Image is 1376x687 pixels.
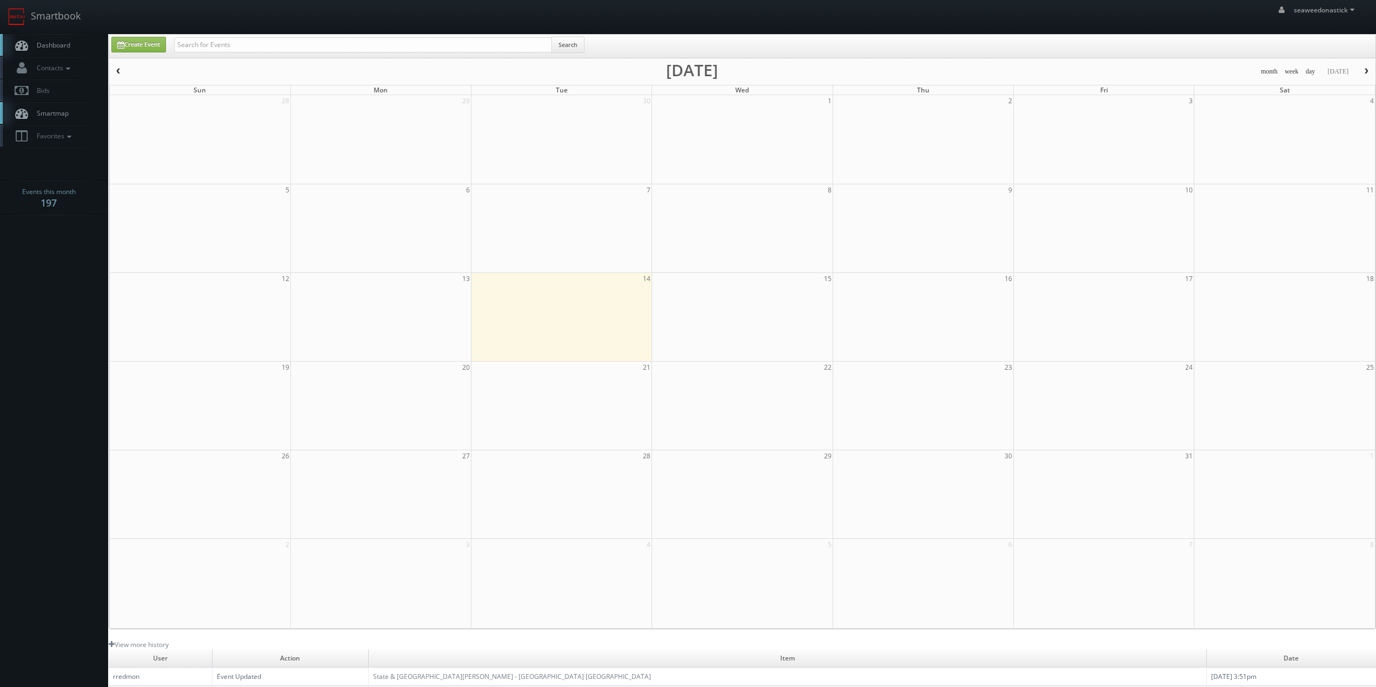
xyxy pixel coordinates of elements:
[646,539,652,550] span: 4
[551,37,584,53] button: Search
[1369,95,1375,106] span: 4
[368,649,1206,668] td: Item
[22,186,76,197] span: Events this month
[194,85,206,95] span: Sun
[461,450,471,462] span: 27
[1365,273,1375,284] span: 18
[373,672,651,681] a: State & [GEOGRAPHIC_DATA][PERSON_NAME] - [GEOGRAPHIC_DATA] [GEOGRAPHIC_DATA]
[109,668,212,686] td: rredmon
[1280,85,1290,95] span: Sat
[1294,5,1358,15] span: seaweedonastick
[1007,184,1013,196] span: 9
[666,65,718,76] h2: [DATE]
[827,539,833,550] span: 5
[1188,95,1194,106] span: 3
[735,85,749,95] span: Wed
[1184,273,1194,284] span: 17
[461,273,471,284] span: 13
[31,86,50,95] span: Bids
[1184,362,1194,373] span: 24
[1369,539,1375,550] span: 8
[823,273,833,284] span: 15
[1007,95,1013,106] span: 2
[1188,539,1194,550] span: 7
[642,273,652,284] span: 14
[1007,539,1013,550] span: 6
[281,95,290,106] span: 28
[465,539,471,550] span: 3
[31,109,69,118] span: Smartmap
[1003,273,1013,284] span: 16
[281,362,290,373] span: 19
[827,95,833,106] span: 1
[284,184,290,196] span: 5
[1206,668,1376,686] td: [DATE] 3:51pm
[461,95,471,106] span: 29
[212,668,368,686] td: Event Updated
[642,95,652,106] span: 30
[111,37,166,52] a: Create Event
[31,63,73,72] span: Contacts
[31,41,70,50] span: Dashboard
[8,8,25,25] img: smartbook-logo.png
[646,184,652,196] span: 7
[1365,362,1375,373] span: 25
[374,85,388,95] span: Mon
[41,196,57,209] strong: 197
[1003,362,1013,373] span: 23
[917,85,929,95] span: Thu
[109,640,169,649] a: View more history
[1281,65,1302,78] button: week
[109,649,212,668] td: User
[1184,450,1194,462] span: 31
[823,362,833,373] span: 22
[1365,184,1375,196] span: 11
[827,184,833,196] span: 8
[465,184,471,196] span: 6
[642,362,652,373] span: 21
[281,450,290,462] span: 26
[823,450,833,462] span: 29
[31,131,74,141] span: Favorites
[1206,649,1376,668] td: Date
[284,539,290,550] span: 2
[1257,65,1281,78] button: month
[461,362,471,373] span: 20
[212,649,368,668] td: Action
[642,450,652,462] span: 28
[1302,65,1319,78] button: day
[281,273,290,284] span: 12
[1100,85,1108,95] span: Fri
[174,37,552,52] input: Search for Events
[1184,184,1194,196] span: 10
[1003,450,1013,462] span: 30
[1324,65,1352,78] button: [DATE]
[1369,450,1375,462] span: 1
[556,85,568,95] span: Tue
